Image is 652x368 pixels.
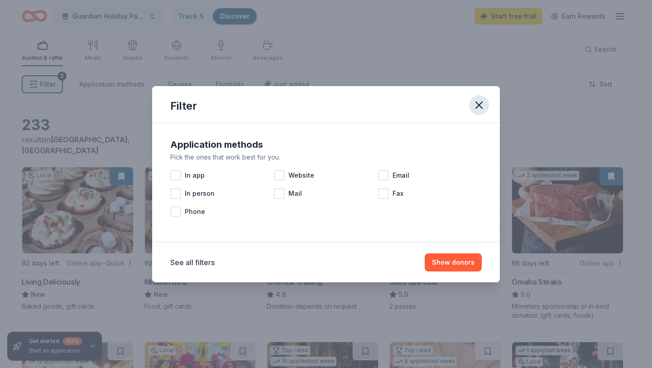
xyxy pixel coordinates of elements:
div: Application methods [170,137,482,152]
span: Mail [288,188,302,199]
div: Filter [170,99,197,113]
button: See all filters [170,257,215,268]
span: Email [393,170,409,181]
span: Phone [185,206,205,217]
button: Show donors [425,253,482,271]
span: In app [185,170,205,181]
div: Pick the ones that work best for you. [170,152,482,163]
span: Fax [393,188,403,199]
span: Website [288,170,314,181]
span: In person [185,188,215,199]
